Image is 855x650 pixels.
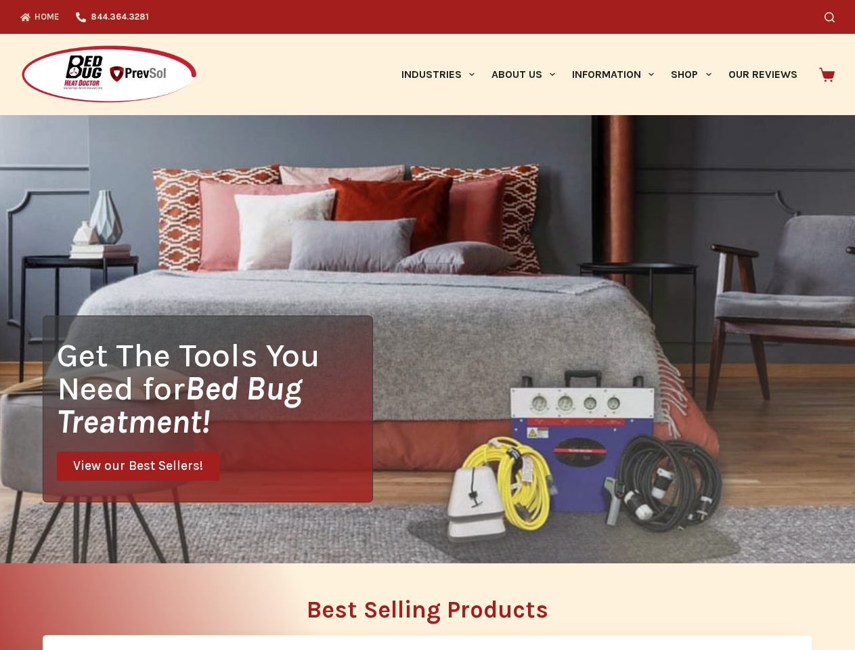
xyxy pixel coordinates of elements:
img: Prevsol/Bed Bug Heat Doctor [20,45,198,105]
a: About Us [483,34,563,115]
a: Our Reviews [720,34,806,115]
a: View our Best Sellers! [57,452,219,481]
a: Information [564,34,663,115]
a: Industries [393,34,483,115]
a: Shop [663,34,720,115]
i: Bed Bug Treatment! [57,369,302,441]
h2: Best Selling Products [43,598,812,622]
button: Search [825,12,835,22]
nav: Primary [393,34,806,115]
span: View our Best Sellers! [73,460,203,473]
h1: Get The Tools You Need for [57,339,372,438]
